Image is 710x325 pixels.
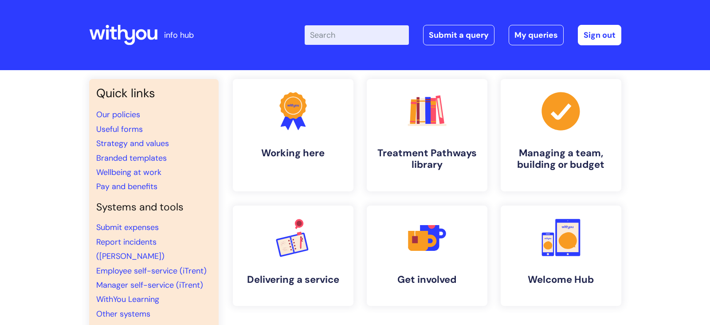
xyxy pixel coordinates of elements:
[96,201,212,214] h4: Systems and tools
[367,206,487,306] a: Get involved
[374,147,480,171] h4: Treatment Pathways library
[578,25,621,45] a: Sign out
[96,153,167,163] a: Branded templates
[305,25,621,45] div: | -
[96,138,169,149] a: Strategy and values
[367,79,487,191] a: Treatment Pathways library
[233,206,353,306] a: Delivering a service
[96,167,161,178] a: Wellbeing at work
[423,25,494,45] a: Submit a query
[96,222,159,233] a: Submit expenses
[240,147,346,159] h4: Working here
[96,266,207,276] a: Employee self-service (iTrent)
[96,237,165,262] a: Report incidents ([PERSON_NAME])
[508,274,614,285] h4: Welcome Hub
[508,147,614,171] h4: Managing a team, building or budget
[240,274,346,285] h4: Delivering a service
[96,124,143,135] a: Useful forms
[96,181,157,192] a: Pay and benefits
[96,109,140,120] a: Our policies
[96,294,159,305] a: WithYou Learning
[164,28,194,42] p: info hub
[96,86,212,100] h3: Quick links
[509,25,564,45] a: My queries
[96,309,150,319] a: Other systems
[501,79,621,191] a: Managing a team, building or budget
[501,206,621,306] a: Welcome Hub
[96,280,203,290] a: Manager self-service (iTrent)
[233,79,353,191] a: Working here
[305,25,409,45] input: Search
[374,274,480,285] h4: Get involved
